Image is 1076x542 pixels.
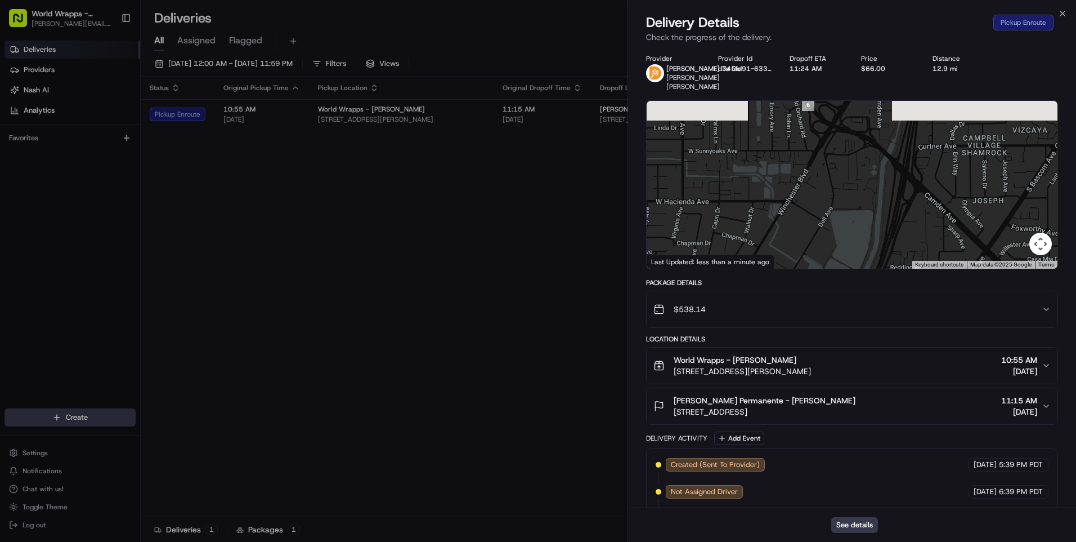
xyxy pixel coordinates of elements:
[974,460,997,470] span: [DATE]
[91,159,185,179] a: 💻API Documentation
[666,73,720,91] span: [PERSON_NAME] [PERSON_NAME]
[11,45,205,63] p: Welcome 👋
[714,432,764,445] button: Add Event
[647,388,1057,424] button: [PERSON_NAME] Permanente - [PERSON_NAME][STREET_ADDRESS]11:15 AM[DATE]
[29,73,186,85] input: Clear
[112,191,136,199] span: Pylon
[647,348,1057,384] button: World Wrapps - [PERSON_NAME][STREET_ADDRESS][PERSON_NAME]10:55 AM[DATE]
[11,108,32,128] img: 1736555255976-a54dd68f-1ca7-489b-9aae-adbdc363a1c4
[671,487,738,497] span: Not Assigned Driver
[95,165,104,174] div: 💻
[674,395,855,406] span: [PERSON_NAME] Permanente - [PERSON_NAME]
[646,434,707,443] div: Delivery Activity
[646,278,1058,287] div: Package Details
[861,64,914,73] div: $66.00
[718,64,772,73] button: d345fd91-6338-94a1-beca-7c1e3e743f81
[999,460,1043,470] span: 5:39 PM PDT
[646,64,664,82] img: ddtg_logo_v2.png
[646,335,1058,344] div: Location Details
[7,159,91,179] a: 📗Knowledge Base
[674,366,811,377] span: [STREET_ADDRESS][PERSON_NAME]
[1001,395,1037,406] span: 11:15 AM
[1001,366,1037,377] span: [DATE]
[932,54,986,63] div: Distance
[646,54,700,63] div: Provider
[11,165,20,174] div: 📗
[666,64,741,73] span: [PERSON_NAME] To Go
[11,11,34,34] img: Nash
[1029,233,1052,255] button: Map camera controls
[647,255,774,269] div: Last Updated: less than a minute ago
[718,54,772,63] div: Provider Id
[1001,406,1037,417] span: [DATE]
[649,254,687,269] a: Open this area in Google Maps (opens a new window)
[974,487,997,497] span: [DATE]
[674,354,796,366] span: World Wrapps - [PERSON_NAME]
[646,14,739,32] span: Delivery Details
[932,64,986,73] div: 12.9 mi
[649,254,687,269] img: Google
[106,163,181,175] span: API Documentation
[970,261,1032,268] span: Map data ©2025 Google
[23,163,86,175] span: Knowledge Base
[647,291,1057,327] button: $538.14
[38,108,185,119] div: Start new chat
[999,487,1043,497] span: 6:39 PM PDT
[674,304,706,315] span: $538.14
[674,406,855,417] span: [STREET_ADDRESS]
[790,54,843,63] div: Dropoff ETA
[671,460,760,470] span: Created (Sent To Provider)
[646,32,1058,43] p: Check the progress of the delivery.
[861,54,914,63] div: Price
[1038,261,1054,268] a: Terms
[915,261,963,269] button: Keyboard shortcuts
[1001,354,1037,366] span: 10:55 AM
[79,190,136,199] a: Powered byPylon
[38,119,142,128] div: We're available if you need us!
[831,517,878,533] button: See details
[790,64,843,73] div: 11:24 AM
[191,111,205,125] button: Start new chat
